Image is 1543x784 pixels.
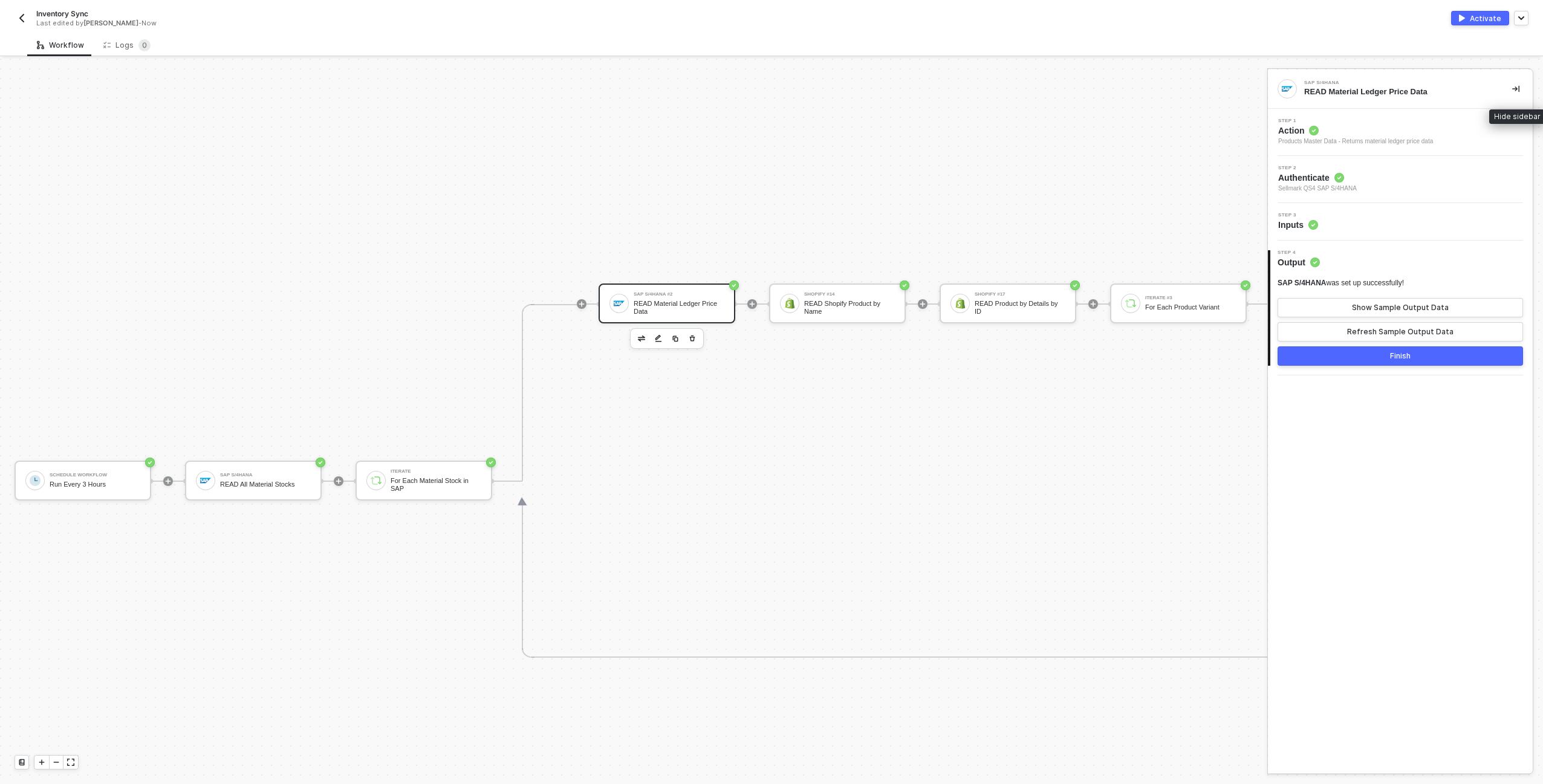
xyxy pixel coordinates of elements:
span: icon-expand [67,759,74,766]
img: icon [955,298,966,309]
div: READ Material Ledger Price Data [634,300,724,315]
div: Step 2Authenticate Sellmark QS4 SAP S/4HANA [1268,166,1533,193]
div: Iterate #3 [1145,296,1236,300]
button: copy-block [668,331,683,346]
img: icon [1125,298,1136,309]
button: edit-cred [634,331,649,346]
span: [PERSON_NAME] [83,19,138,27]
img: icon [30,475,41,486]
span: icon-success-page [1070,280,1080,290]
div: SAP S/4HANA [220,473,311,478]
div: READ Product by Details by ID [975,300,1065,315]
span: Action [1278,125,1433,137]
span: Step 4 [1278,250,1320,255]
div: READ All Material Stocks [220,481,311,488]
span: icon-success-page [729,280,739,290]
span: Step 3 [1278,213,1318,218]
img: icon [371,475,382,486]
div: Workflow [37,40,84,50]
div: Step 1Action Products Master Data - Returns material ledger price data [1268,118,1533,146]
div: Schedule Workflow [50,473,140,478]
div: Activate [1470,13,1501,24]
span: icon-success-page [145,458,155,467]
span: Authenticate [1278,172,1357,184]
img: icon [784,298,795,309]
span: icon-play [1090,300,1097,308]
button: back [15,11,29,25]
div: Run Every 3 Hours [50,481,140,488]
div: was set up successfully! [1278,278,1404,288]
img: activate [1459,15,1465,22]
div: Step 4Output SAP S/4HANAwas set up successfully!Show Sample Output DataRefresh Sample Output Data... [1268,250,1533,366]
img: icon [614,298,625,309]
span: Sellmark QS4 SAP S/4HANA [1278,184,1357,193]
span: Inventory Sync [36,8,88,19]
span: icon-play [919,300,926,308]
span: icon-play [164,478,172,485]
img: copy-block [672,335,679,342]
span: icon-success-page [1241,280,1250,290]
div: READ Shopify Product by Name [804,300,895,315]
img: edit-cred [638,335,645,342]
img: integration-icon [1282,83,1293,94]
span: icon-success-page [486,458,496,467]
div: For Each Material Stock in SAP [391,477,481,492]
img: back [17,13,27,23]
sup: 0 [138,39,151,51]
button: edit-cred [651,331,666,346]
span: icon-minus [53,759,60,766]
div: Iterate [391,469,481,474]
span: icon-play [749,300,756,308]
button: Finish [1278,346,1523,366]
span: icon-success-page [316,458,325,467]
div: Last edited by - Now [36,19,744,28]
button: Refresh Sample Output Data [1278,322,1523,342]
button: activateActivate [1451,11,1509,25]
button: Show Sample Output Data [1278,298,1523,317]
span: Step 2 [1278,166,1357,170]
div: Finish [1390,351,1411,361]
div: Step 3Inputs [1268,213,1533,231]
div: Shopify #17 [975,292,1065,297]
span: SAP S/4HANA [1278,279,1326,287]
span: icon-collapse-right [1512,85,1519,92]
div: For Each Product Variant [1145,303,1236,311]
img: icon [200,475,211,486]
div: Show Sample Output Data [1352,303,1449,313]
div: Refresh Sample Output Data [1347,327,1454,337]
div: Products Master Data - Returns material ledger price data [1278,137,1433,146]
span: icon-success-page [900,280,909,290]
span: Inputs [1278,219,1318,231]
span: Step 1 [1278,118,1433,123]
div: Shopify #14 [804,292,895,297]
span: icon-play [335,478,342,485]
span: Output [1278,256,1320,268]
span: icon-play [38,759,45,766]
span: icon-play [578,300,585,308]
img: edit-cred [655,334,662,343]
div: SAP S/4HANA #2 [634,292,724,297]
div: READ Material Ledger Price Data [1304,86,1493,97]
div: Logs [103,39,151,51]
div: SAP S/4HANA [1304,80,1486,85]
